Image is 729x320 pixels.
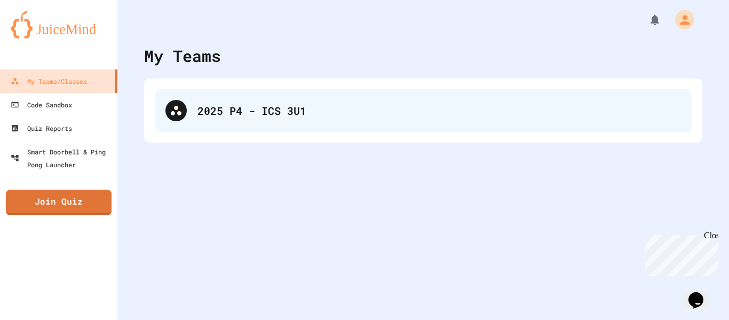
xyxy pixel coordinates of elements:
[155,89,692,132] div: 2025 P4 - ICS 3U1
[11,122,72,135] div: Quiz Reports
[144,44,221,68] div: My Teams
[11,11,107,38] img: logo-orange.svg
[11,145,113,171] div: Smart Doorbell & Ping Pong Launcher
[640,231,718,276] iframe: chat widget
[629,11,664,29] div: My Notifications
[664,7,697,32] div: My Account
[684,277,718,309] iframe: chat widget
[197,103,681,119] div: 2025 P4 - ICS 3U1
[11,98,72,111] div: Code Sandbox
[11,75,87,88] div: My Teams/Classes
[6,190,112,215] a: Join Quiz
[4,4,74,68] div: Chat with us now!Close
